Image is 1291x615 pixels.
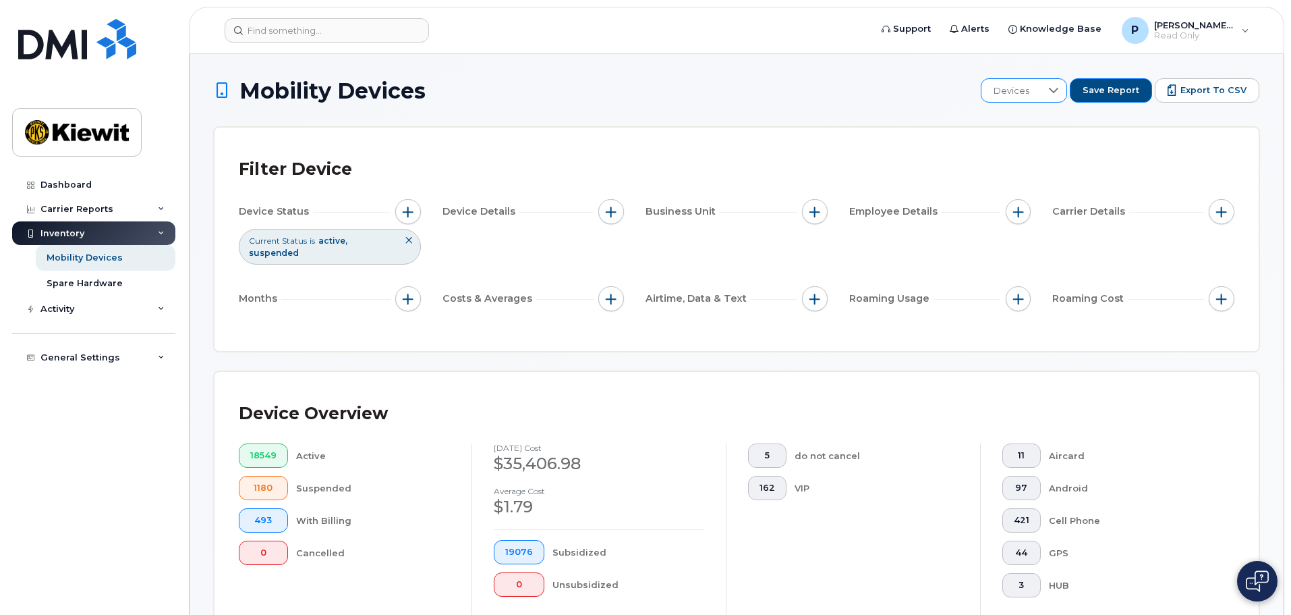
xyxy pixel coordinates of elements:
[645,205,720,219] span: Business Unit
[494,572,544,597] button: 0
[442,292,536,306] span: Costs & Averages
[296,476,451,500] div: Suspended
[239,444,288,468] button: 18549
[1049,573,1213,597] div: HUB
[1155,78,1259,103] button: Export to CSV
[1014,547,1029,558] span: 44
[1002,573,1041,597] button: 3
[1002,541,1041,565] button: 44
[1052,205,1129,219] span: Carrier Details
[239,79,426,103] span: Mobility Devices
[759,483,775,493] span: 162
[552,572,705,597] div: Unsubsidized
[1002,508,1041,533] button: 421
[849,292,934,306] span: Roaming Usage
[494,487,704,496] h4: Average cost
[249,248,299,258] span: suspended
[849,205,942,219] span: Employee Details
[1014,450,1029,461] span: 11
[249,235,307,246] span: Current Status
[239,396,388,431] div: Device Overview
[645,292,751,306] span: Airtime, Data & Text
[1083,84,1139,97] span: Save Report
[239,508,288,533] button: 493
[748,444,786,468] button: 5
[310,235,315,246] span: is
[1049,541,1213,565] div: GPS
[239,292,281,306] span: Months
[795,476,959,500] div: VIP
[505,579,533,590] span: 0
[748,476,786,500] button: 162
[250,483,277,493] span: 1180
[981,79,1041,103] span: Devices
[239,152,352,187] div: Filter Device
[1049,444,1213,468] div: Aircard
[1002,476,1041,500] button: 97
[759,450,775,461] span: 5
[239,541,288,565] button: 0
[296,541,451,565] div: Cancelled
[318,236,347,246] span: active
[795,444,959,468] div: do not cancel
[1014,580,1029,591] span: 3
[494,452,704,475] div: $35,406.98
[1002,444,1041,468] button: 11
[494,540,544,564] button: 19076
[1049,508,1213,533] div: Cell Phone
[494,444,704,452] h4: [DATE] cost
[250,450,277,461] span: 18549
[552,540,705,564] div: Subsidized
[239,476,288,500] button: 1180
[1014,515,1029,526] span: 421
[250,515,277,526] span: 493
[250,547,277,558] span: 0
[239,205,313,219] span: Device Status
[505,547,533,558] span: 19076
[296,444,451,468] div: Active
[494,496,704,518] div: $1.79
[296,508,451,533] div: With Billing
[1052,292,1128,306] span: Roaming Cost
[1180,84,1246,97] span: Export to CSV
[1014,483,1029,493] span: 97
[1070,78,1152,103] button: Save Report
[1246,570,1269,592] img: Open chat
[442,205,519,219] span: Device Details
[1049,476,1213,500] div: Android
